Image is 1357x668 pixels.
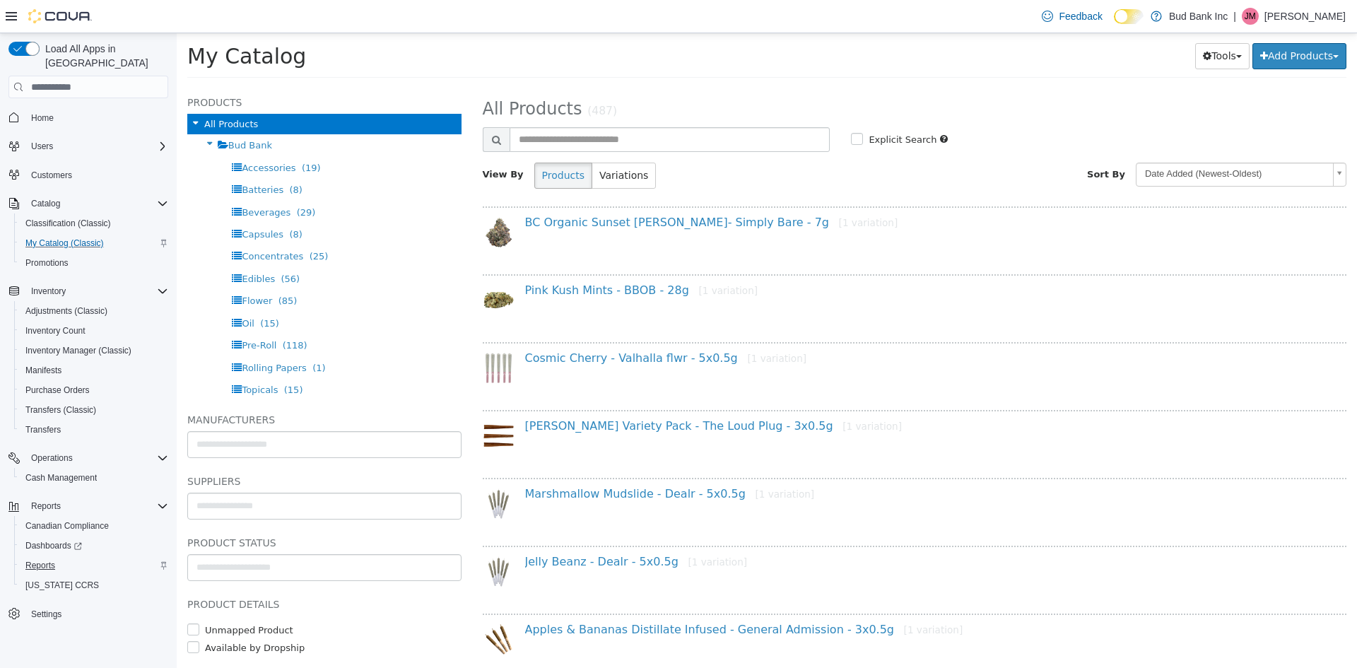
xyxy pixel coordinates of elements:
span: Inventory Manager (Classic) [20,342,168,359]
a: Marshmallow Mudslide - Dealr - 5x0.5g[1 variation] [348,454,638,467]
div: Jade Marlatt [1242,8,1259,25]
span: Home [31,112,54,124]
small: (487) [411,71,440,84]
input: Dark Mode [1114,9,1144,24]
span: Pre-Roll [65,307,100,317]
span: (56) [104,240,123,251]
p: | [1233,8,1236,25]
span: (29) [120,174,139,184]
span: (85) [102,262,121,273]
a: Cash Management [20,469,102,486]
span: Inventory Count [25,325,86,336]
span: Transfers (Classic) [20,402,168,418]
span: (8) [113,151,126,162]
small: [1 variation] [511,523,570,534]
span: (25) [133,218,152,228]
button: Transfers [14,420,174,440]
span: Transfers (Classic) [25,404,96,416]
label: Unmapped Product [25,590,117,604]
h5: Products [11,61,285,78]
span: Transfers [20,421,168,438]
span: (15) [83,285,102,295]
a: Manifests [20,362,67,379]
button: Inventory [25,283,71,300]
span: Dark Mode [1114,24,1115,25]
label: Available by Dropship [25,608,128,622]
span: Cash Management [20,469,168,486]
a: Transfers [20,421,66,438]
span: Adjustments (Classic) [20,303,168,320]
span: Oil [65,285,77,295]
button: Cash Management [14,468,174,488]
a: [US_STATE] CCRS [20,577,105,594]
a: [PERSON_NAME] Variety Pack - The Loud Plug - 3x0.5g[1 variation] [348,386,725,399]
span: (15) [107,351,127,362]
span: Flower [65,262,95,273]
span: All Products [306,66,406,86]
span: Sort By [910,136,948,146]
button: Reports [25,498,66,515]
button: Customers [3,165,174,185]
button: Catalog [3,194,174,213]
button: Home [3,107,174,127]
span: Concentrates [65,218,127,228]
span: Beverages [65,174,114,184]
span: Inventory Manager (Classic) [25,345,131,356]
span: Dashboards [20,537,168,554]
span: Reports [20,557,168,574]
span: Transfers [25,424,61,435]
p: Bud Bank Inc [1169,8,1228,25]
a: Inventory Manager (Classic) [20,342,137,359]
button: Tools [1018,10,1073,36]
a: Customers [25,167,78,184]
span: Promotions [20,254,168,271]
span: Batteries [65,151,107,162]
a: Canadian Compliance [20,517,114,534]
a: Dashboards [14,536,174,556]
button: [US_STATE] CCRS [14,575,174,595]
small: [1 variation] [570,320,630,331]
p: [PERSON_NAME] [1264,8,1346,25]
span: Users [31,141,53,152]
span: View By [306,136,347,146]
span: Dashboards [25,540,82,551]
span: Adjustments (Classic) [25,305,107,317]
h5: Product Status [11,501,285,518]
a: Cosmic Cherry - Valhalla flwr - 5x0.5g[1 variation] [348,318,630,332]
button: Classification (Classic) [14,213,174,233]
button: Manifests [14,361,174,380]
span: Classification (Classic) [25,218,111,229]
span: Purchase Orders [25,385,90,396]
span: Reports [31,500,61,512]
span: Accessories [65,129,119,140]
span: (19) [125,129,144,140]
span: Catalog [31,198,60,209]
button: Users [3,136,174,156]
button: Operations [25,450,78,467]
small: [1 variation] [522,252,581,263]
img: 150 [306,387,338,418]
span: Settings [31,609,61,620]
img: 150 [306,183,338,215]
span: Manifests [25,365,61,376]
a: Reports [20,557,61,574]
img: 150 [306,319,338,351]
button: Inventory [3,281,174,301]
span: Users [25,138,168,155]
button: Add Products [1076,10,1170,36]
span: Inventory [31,286,66,297]
img: 150 [306,522,338,554]
a: Transfers (Classic) [20,402,102,418]
button: Operations [3,448,174,468]
span: Customers [25,166,168,184]
span: My Catalog (Classic) [20,235,168,252]
nav: Complex example [8,101,168,661]
button: Variations [415,129,479,156]
span: Load All Apps in [GEOGRAPHIC_DATA] [40,42,168,70]
a: BC Organic Sunset [PERSON_NAME]- Simply Bare - 7g[1 variation] [348,182,722,196]
span: Capsules [65,196,107,206]
span: Washington CCRS [20,577,168,594]
img: Cova [28,9,92,23]
a: Jelly Beanz - Dealr - 5x0.5g[1 variation] [348,522,571,535]
span: Home [25,108,168,126]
